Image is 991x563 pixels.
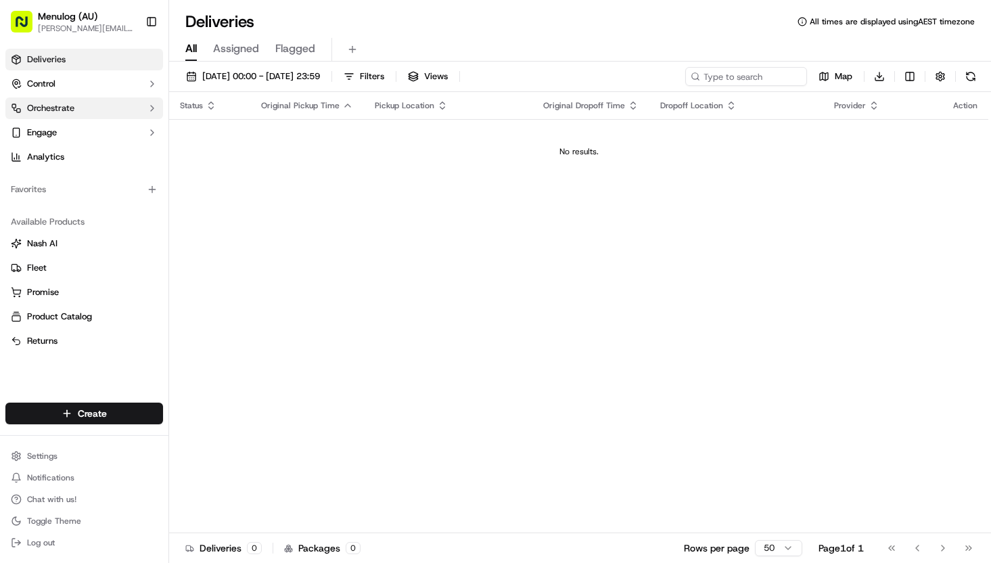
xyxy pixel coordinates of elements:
[5,403,163,424] button: Create
[819,541,864,555] div: Page 1 of 1
[38,9,97,23] button: Menulog (AU)
[5,257,163,279] button: Fleet
[27,494,76,505] span: Chat with us!
[5,281,163,303] button: Promise
[5,468,163,487] button: Notifications
[175,146,983,157] div: No results.
[261,100,340,111] span: Original Pickup Time
[5,447,163,466] button: Settings
[46,129,222,143] div: Start new chat
[543,100,625,111] span: Original Dropoff Time
[338,67,390,86] button: Filters
[5,146,163,168] a: Analytics
[835,70,852,83] span: Map
[180,67,326,86] button: [DATE] 00:00 - [DATE] 23:59
[27,286,59,298] span: Promise
[27,311,92,323] span: Product Catalog
[14,198,24,208] div: 📗
[360,70,384,83] span: Filters
[684,541,750,555] p: Rows per page
[114,198,125,208] div: 💻
[185,541,262,555] div: Deliveries
[11,238,158,250] a: Nash AI
[27,537,55,548] span: Log out
[5,122,163,143] button: Engage
[5,97,163,119] button: Orchestrate
[27,102,74,114] span: Orchestrate
[247,542,262,554] div: 0
[961,67,980,86] button: Refresh
[5,233,163,254] button: Nash AI
[27,451,57,461] span: Settings
[14,129,38,154] img: 1736555255976-a54dd68f-1ca7-489b-9aae-adbdc363a1c4
[38,23,135,34] button: [PERSON_NAME][EMAIL_ADDRESS][PERSON_NAME][DOMAIN_NAME]
[213,41,259,57] span: Assigned
[27,196,103,210] span: Knowledge Base
[5,211,163,233] div: Available Products
[27,151,64,163] span: Analytics
[27,472,74,483] span: Notifications
[375,100,434,111] span: Pickup Location
[230,133,246,150] button: Start new chat
[11,335,158,347] a: Returns
[5,49,163,70] a: Deliveries
[346,542,361,554] div: 0
[660,100,723,111] span: Dropoff Location
[5,306,163,328] button: Product Catalog
[14,54,246,76] p: Welcome 👋
[14,14,41,41] img: Nash
[35,87,244,102] input: Got a question? Start typing here...
[812,67,858,86] button: Map
[284,541,361,555] div: Packages
[5,73,163,95] button: Control
[8,191,109,215] a: 📗Knowledge Base
[128,196,217,210] span: API Documentation
[185,41,197,57] span: All
[5,330,163,352] button: Returns
[810,16,975,27] span: All times are displayed using AEST timezone
[11,262,158,274] a: Fleet
[5,179,163,200] div: Favorites
[27,262,47,274] span: Fleet
[27,238,57,250] span: Nash AI
[109,191,223,215] a: 💻API Documentation
[685,67,807,86] input: Type to search
[27,53,66,66] span: Deliveries
[11,286,158,298] a: Promise
[27,78,55,90] span: Control
[46,143,171,154] div: We're available if you need us!
[180,100,203,111] span: Status
[953,100,977,111] div: Action
[834,100,866,111] span: Provider
[202,70,320,83] span: [DATE] 00:00 - [DATE] 23:59
[5,512,163,531] button: Toggle Theme
[95,229,164,240] a: Powered byPylon
[78,407,107,420] span: Create
[402,67,454,86] button: Views
[27,127,57,139] span: Engage
[185,11,254,32] h1: Deliveries
[135,229,164,240] span: Pylon
[27,335,57,347] span: Returns
[5,533,163,552] button: Log out
[5,5,140,38] button: Menulog (AU)[PERSON_NAME][EMAIL_ADDRESS][PERSON_NAME][DOMAIN_NAME]
[275,41,315,57] span: Flagged
[27,516,81,526] span: Toggle Theme
[5,490,163,509] button: Chat with us!
[11,311,158,323] a: Product Catalog
[424,70,448,83] span: Views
